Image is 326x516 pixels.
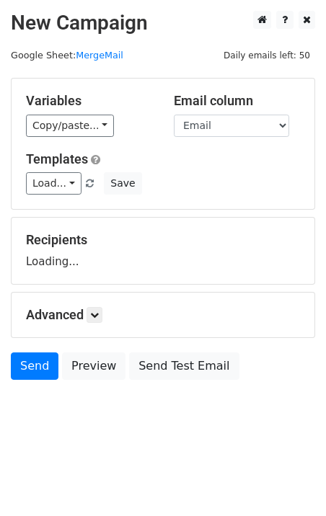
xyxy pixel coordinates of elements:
[26,172,81,195] a: Load...
[26,232,300,270] div: Loading...
[129,352,239,380] a: Send Test Email
[11,50,123,61] small: Google Sheet:
[11,11,315,35] h2: New Campaign
[76,50,123,61] a: MergeMail
[26,307,300,323] h5: Advanced
[174,93,300,109] h5: Email column
[62,352,125,380] a: Preview
[11,352,58,380] a: Send
[219,50,315,61] a: Daily emails left: 50
[26,232,300,248] h5: Recipients
[26,151,88,166] a: Templates
[254,447,326,516] iframe: Chat Widget
[219,48,315,63] span: Daily emails left: 50
[104,172,141,195] button: Save
[26,93,152,109] h5: Variables
[26,115,114,137] a: Copy/paste...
